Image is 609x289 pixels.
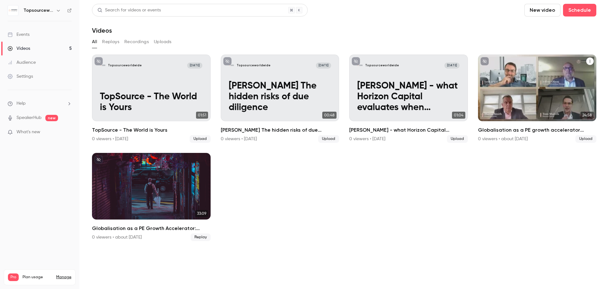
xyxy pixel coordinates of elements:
h6: Topsourceworldwide [23,7,53,14]
img: Tom - what Horizon Capital evaluates when investing in a globalising company [357,62,363,69]
a: 24:58Globalisation as a PE growth accelerator webinar final0 viewers • about [DATE]Upload [478,55,597,143]
h2: [PERSON_NAME] - what Horizon Capital evaluates when investing in a globalising company [349,126,468,134]
li: Globalisation as a PE Growth Accelerator: Three leaders in Private Equity share learnings from ma... [92,153,211,241]
a: SpeakerHub [16,115,42,121]
h2: Globalisation as a PE Growth Accelerator: Three leaders in Private Equity share learnings from ma... [92,225,211,232]
span: 00:48 [322,112,337,119]
a: 33:09Globalisation as a PE Growth Accelerator: Three leaders in Private Equity share learnings fr... [92,153,211,241]
div: 0 viewers • [DATE] [92,136,128,142]
p: Topsourceworldwide [108,63,142,68]
span: [DATE] [316,62,331,69]
section: Videos [92,4,596,285]
button: unpublished [352,57,360,65]
button: unpublished [95,57,103,65]
p: [PERSON_NAME] - what Horizon Capital evaluates when investing in a globalising company [357,81,460,113]
div: Settings [8,73,33,80]
a: Manage [56,275,71,280]
span: new [45,115,58,121]
p: Topsourceworldwide [237,63,271,68]
span: Pro [8,273,19,281]
div: Audience [8,59,36,66]
span: 01:04 [452,112,465,119]
a: Ian The hidden risks of due diligenceTopsourceworldwide[DATE][PERSON_NAME] The hidden risks of du... [221,55,339,143]
button: Schedule [563,4,596,16]
li: Tom - what Horizon Capital evaluates when investing in a globalising company [349,55,468,143]
ul: Videos [92,55,596,241]
span: Upload [447,135,468,143]
span: [DATE] [187,62,202,69]
p: Topsourceworldwide [365,63,399,68]
p: TopSource - The World is Yours [100,92,202,113]
span: Upload [575,135,596,143]
h2: Globalisation as a PE growth accelerator webinar final [478,126,597,134]
div: Events [8,31,29,38]
li: help-dropdown-opener [8,100,72,107]
button: unpublished [95,155,103,164]
div: 0 viewers • [DATE] [349,136,385,142]
button: Replays [102,37,119,47]
img: Topsourceworldwide [8,5,18,16]
span: Help [16,100,26,107]
a: TopSource - The World is YoursTopsourceworldwide[DATE]TopSource - The World is Yours01:51TopSourc... [92,55,211,143]
span: Plan usage [23,275,52,280]
span: Upload [190,135,211,143]
button: Recordings [124,37,149,47]
div: 0 viewers • [DATE] [221,136,257,142]
span: [DATE] [444,62,460,69]
h2: [PERSON_NAME] The hidden risks of due diligence [221,126,339,134]
span: Upload [318,135,339,143]
button: New video [524,4,560,16]
h2: TopSource - The World is Yours [92,126,211,134]
span: What's new [16,129,40,135]
div: 0 viewers • about [DATE] [92,234,142,240]
div: Videos [8,45,30,52]
li: TopSource - The World is Yours [92,55,211,143]
a: Tom - what Horizon Capital evaluates when investing in a globalising companyTopsourceworldwide[DA... [349,55,468,143]
span: 33:09 [195,210,208,217]
button: unpublished [481,57,489,65]
div: Search for videos or events [97,7,161,14]
p: [PERSON_NAME] The hidden risks of due diligence [229,81,331,113]
div: 0 viewers • about [DATE] [478,136,528,142]
img: Ian The hidden risks of due diligence [229,62,235,69]
span: 01:51 [196,112,208,119]
span: Replay [191,233,211,241]
button: All [92,37,97,47]
span: 24:58 [580,112,594,119]
button: Uploads [154,37,172,47]
li: Globalisation as a PE growth accelerator webinar final [478,55,597,143]
li: Ian The hidden risks of due diligence [221,55,339,143]
h1: Videos [92,27,112,34]
button: unpublished [223,57,232,65]
img: TopSource - The World is Yours [100,62,106,69]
